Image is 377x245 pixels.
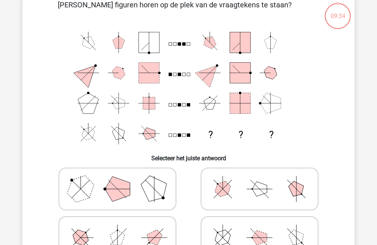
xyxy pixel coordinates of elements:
[269,129,274,140] text: ?
[34,149,343,162] h6: Selecteer het juiste antwoord
[239,129,243,140] text: ?
[208,129,213,140] text: ?
[324,2,352,21] div: 09:34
